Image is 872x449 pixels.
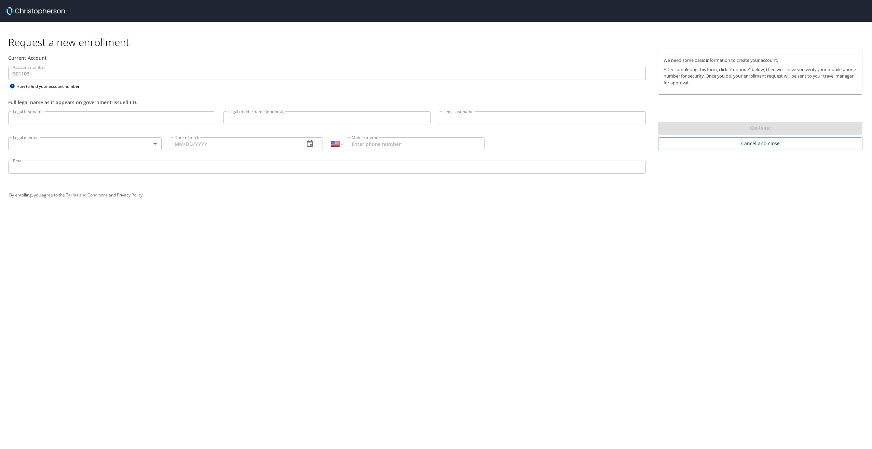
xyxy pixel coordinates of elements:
p: We need some basic information to create your account. [664,57,857,64]
input: MM/DD/YYYY [170,137,299,150]
div: Full legal name as it appears on government-issued I.D. [8,99,646,106]
img: cbt logo [5,7,65,15]
div: How to find your account number [8,82,94,91]
span: Cancel and close [664,139,857,148]
p: After completing this form, click "Continue" below, then we'll have you verify your mobile phone ... [664,66,857,86]
a: Terms and Conditions [66,192,108,198]
a: Privacy Policy [117,192,142,198]
div: By enrolling, you agree to the and . [9,187,863,204]
div: Current Account [8,54,646,62]
button: Cancel and close [658,137,862,150]
input: Enter phone number [347,137,485,150]
div: ​ [8,137,162,150]
h1: Request a new enrollment [8,36,868,49]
